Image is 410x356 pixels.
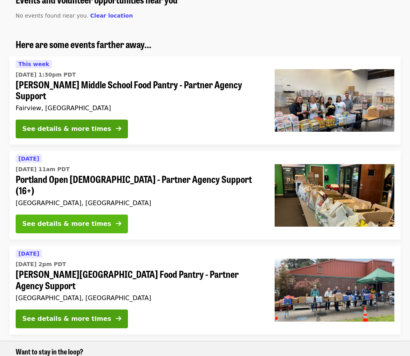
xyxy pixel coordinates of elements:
a: See details for "Reynolds Middle School Food Pantry - Partner Agency Support" [9,56,401,145]
time: [DATE] 1:30pm PDT [16,71,76,79]
span: No events found near you. [16,13,88,19]
div: Fairview, [GEOGRAPHIC_DATA] [16,104,262,112]
span: [PERSON_NAME][GEOGRAPHIC_DATA] Food Pantry - Partner Agency Support [16,268,262,291]
span: [PERSON_NAME] Middle School Food Pantry - Partner Agency Support [16,79,262,102]
time: [DATE] 2pm PDT [16,260,66,268]
a: See details for "Portland Open Bible - Partner Agency Support (16+)" [9,151,401,240]
button: Clear location [90,12,133,20]
div: See details & more times [22,314,111,324]
button: See details & more times [16,309,128,328]
button: See details & more times [16,215,128,233]
div: See details & more times [22,219,111,229]
span: Portland Open [DEMOGRAPHIC_DATA] - Partner Agency Support (16+) [16,174,262,196]
i: arrow-right icon [116,315,121,322]
div: See details & more times [22,124,111,134]
span: Clear location [90,13,133,19]
div: [GEOGRAPHIC_DATA], [GEOGRAPHIC_DATA] [16,294,262,302]
img: Portland Open Bible - Partner Agency Support (16+) organized by Oregon Food Bank [275,164,394,227]
button: See details & more times [16,120,128,138]
time: [DATE] 11am PDT [16,165,70,174]
span: [DATE] [18,250,39,257]
span: [DATE] [18,156,39,162]
img: Kelly Elementary School Food Pantry - Partner Agency Support organized by Oregon Food Bank [275,259,394,321]
a: See details for "Kelly Elementary School Food Pantry - Partner Agency Support" [9,246,401,335]
div: [GEOGRAPHIC_DATA], [GEOGRAPHIC_DATA] [16,199,262,207]
img: Reynolds Middle School Food Pantry - Partner Agency Support organized by Oregon Food Bank [275,69,394,132]
i: arrow-right icon [116,125,121,132]
span: This week [18,61,49,67]
i: arrow-right icon [116,220,121,227]
span: Here are some events farther away... [16,37,151,51]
